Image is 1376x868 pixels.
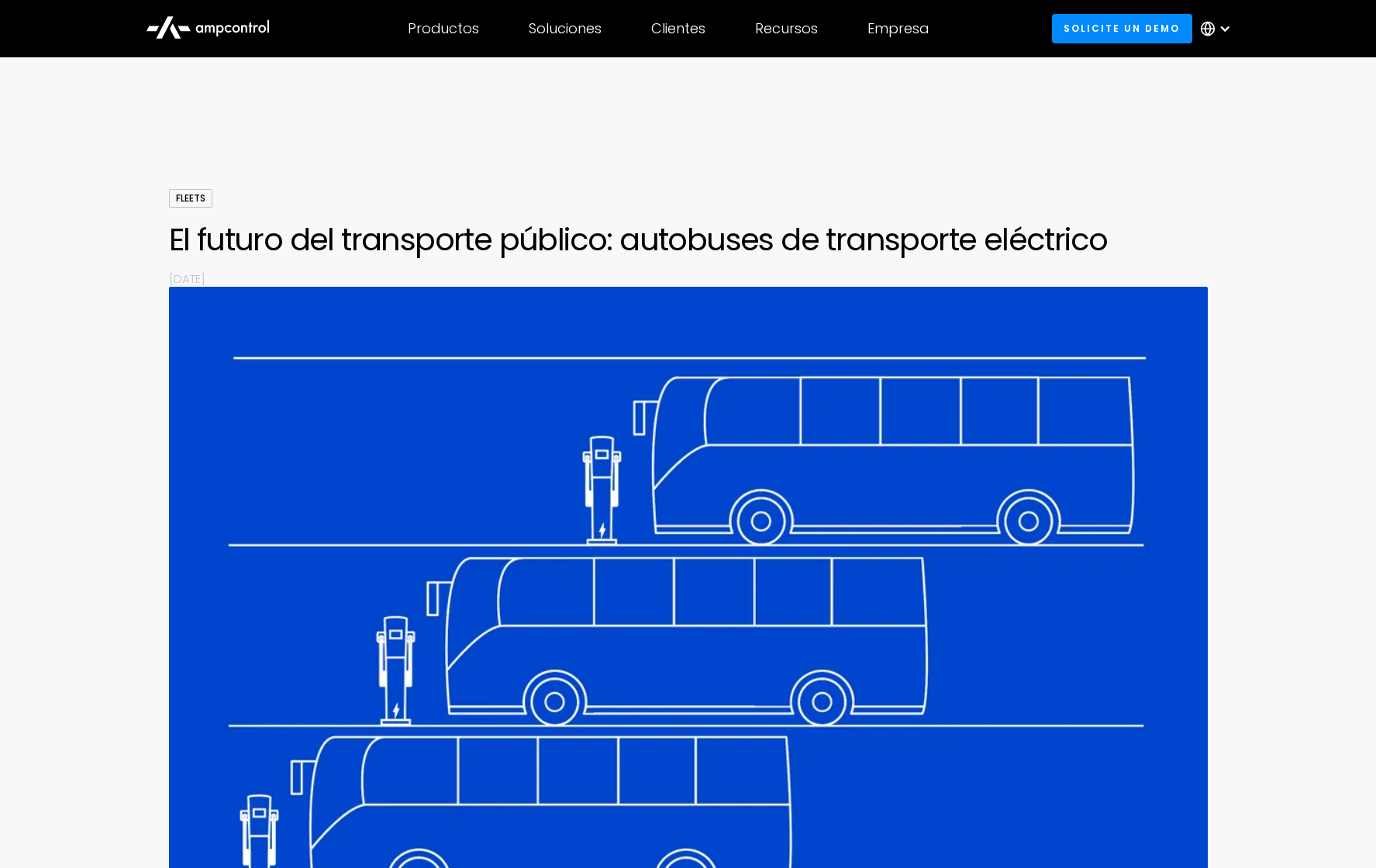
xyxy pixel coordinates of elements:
a: Solicite un demo [1052,14,1192,43]
p: [DATE] [169,270,1208,287]
div: Clientes [651,20,705,37]
div: Recursos [755,20,818,37]
h1: El futuro del transporte público: autobuses de transporte eléctrico [169,221,1208,258]
div: Empresa [867,20,929,37]
div: Fleets [169,189,212,208]
div: Productos [408,20,479,37]
div: Soluciones [529,20,602,37]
